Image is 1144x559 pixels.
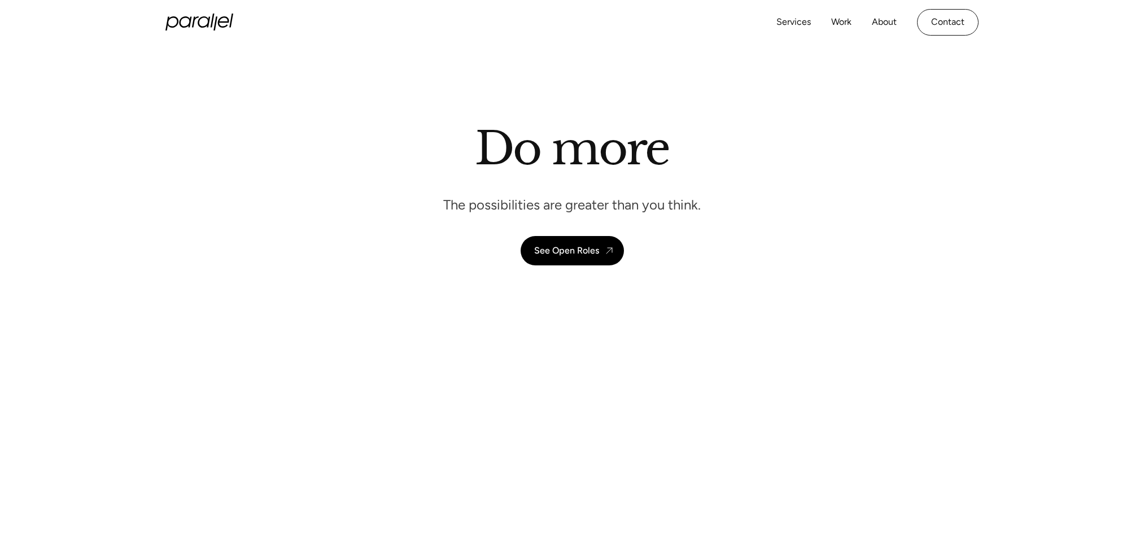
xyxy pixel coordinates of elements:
a: Services [776,14,811,30]
a: Contact [917,9,979,36]
a: Work [831,14,852,30]
div: See Open Roles [534,245,599,256]
a: About [872,14,897,30]
a: See Open Roles [521,236,624,265]
h1: Do more [475,121,670,176]
p: The possibilities are greater than you think. [443,196,701,213]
